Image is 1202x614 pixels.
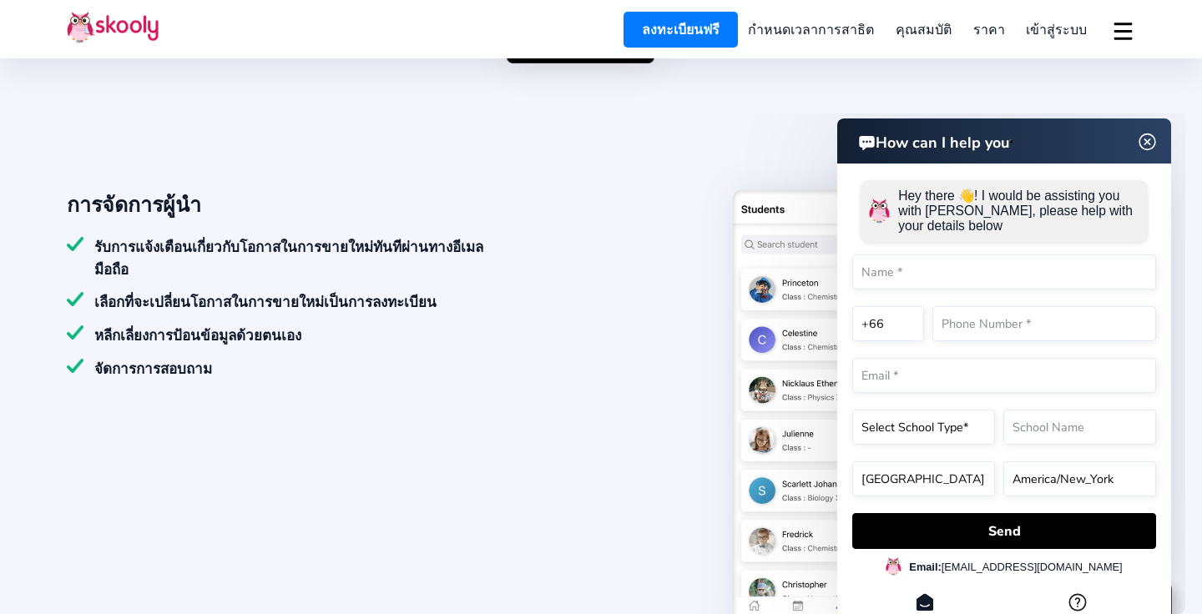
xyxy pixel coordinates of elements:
div: หลีกเลี่ยงการป้อนข้อมูลด้วยตนเอง [67,324,494,346]
div: รับการแจ้งเตือนเกี่ยวกับโอกาสในการขายใหม่ทันทีผ่านทางอีเมลมือถือ [67,235,494,280]
span: เข้าสู่ระบบ [1026,21,1087,39]
a: คุณสมบัติ [885,15,962,44]
a: กำหนดเวลาการสาธิต [738,15,886,44]
div: จัดการการสอบถาม [67,357,494,380]
span: ราคา [973,21,1005,39]
a: ลงทะเบียนฟรี [624,12,738,48]
div: เลือกที่จะเปลี่ยนโอกาสในการขายใหม่เป็นการลงทะเบียน [67,290,494,313]
a: เข้าสู่ระบบ [1015,15,1098,44]
button: dropdown menu [1111,12,1135,50]
a: ราคา [962,15,1016,44]
div: การจัดการผู้นำ [67,189,494,222]
img: Skooly [67,11,159,43]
